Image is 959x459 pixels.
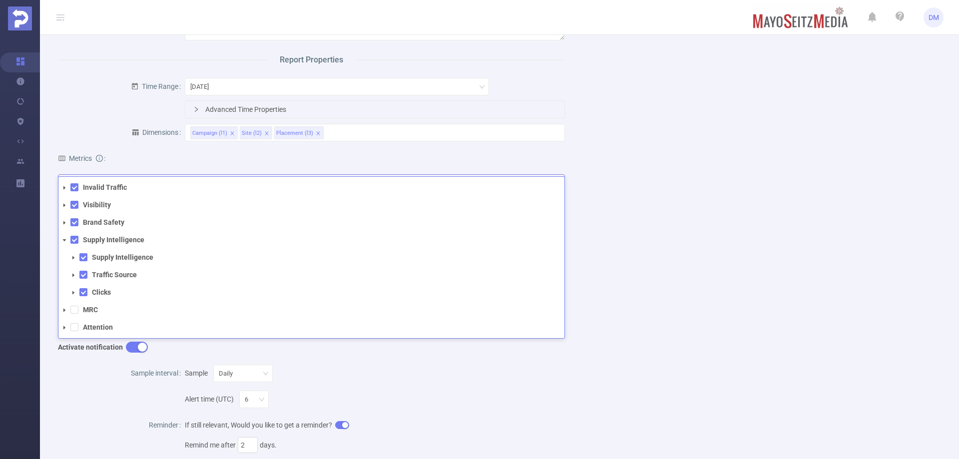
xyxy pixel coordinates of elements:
[71,290,76,295] i: icon: caret-down
[185,363,565,383] div: Sample
[62,325,67,330] i: icon: caret-down
[71,273,76,278] i: icon: caret-down
[245,391,255,408] div: 6
[58,343,123,351] b: Activate notification
[83,236,144,244] strong: Supply Intelligence
[83,201,111,209] strong: Visibility
[192,127,227,140] div: Campaign (l1)
[62,238,67,243] i: icon: caret-down
[92,253,153,261] strong: Supply Intelligence
[259,397,265,404] i: icon: down
[83,323,113,331] strong: Attention
[230,131,235,137] i: icon: close
[185,435,565,455] div: Remind me after days.
[190,126,238,139] li: Campaign (l1)
[149,421,178,429] span: Reminder
[71,255,76,260] i: icon: caret-down
[8,6,32,30] img: Protected Media
[240,126,272,139] li: Site (l2)
[219,365,240,382] div: Daily
[185,101,564,118] div: icon: rightAdvanced Time Properties
[92,288,111,296] strong: Clicks
[62,308,67,313] i: icon: caret-down
[479,84,485,91] i: icon: down
[92,271,137,279] strong: Traffic Source
[131,128,178,136] span: Dimensions
[263,371,269,378] i: icon: down
[242,127,262,140] div: Site (l2)
[190,78,216,95] div: Yesterday
[62,203,67,208] i: icon: caret-down
[83,306,98,314] strong: MRC
[268,54,355,66] span: Report Properties
[316,131,321,137] i: icon: close
[96,155,103,162] i: icon: info-circle
[131,82,178,90] span: Time Range
[193,106,199,112] i: icon: right
[83,183,127,191] strong: Invalid Traffic
[185,421,565,455] span: If still relevant, Would you like to get a reminder?
[62,220,67,225] i: icon: caret-down
[264,131,269,137] i: icon: close
[185,383,565,409] div: Alert time (UTC)
[929,7,939,27] span: DM
[131,369,178,377] span: Sample interval
[58,154,92,162] span: Metrics
[276,127,313,140] div: Placement (l3)
[62,185,67,190] i: icon: caret-down
[83,218,124,226] strong: Brand Safety
[274,126,324,139] li: Placement (l3)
